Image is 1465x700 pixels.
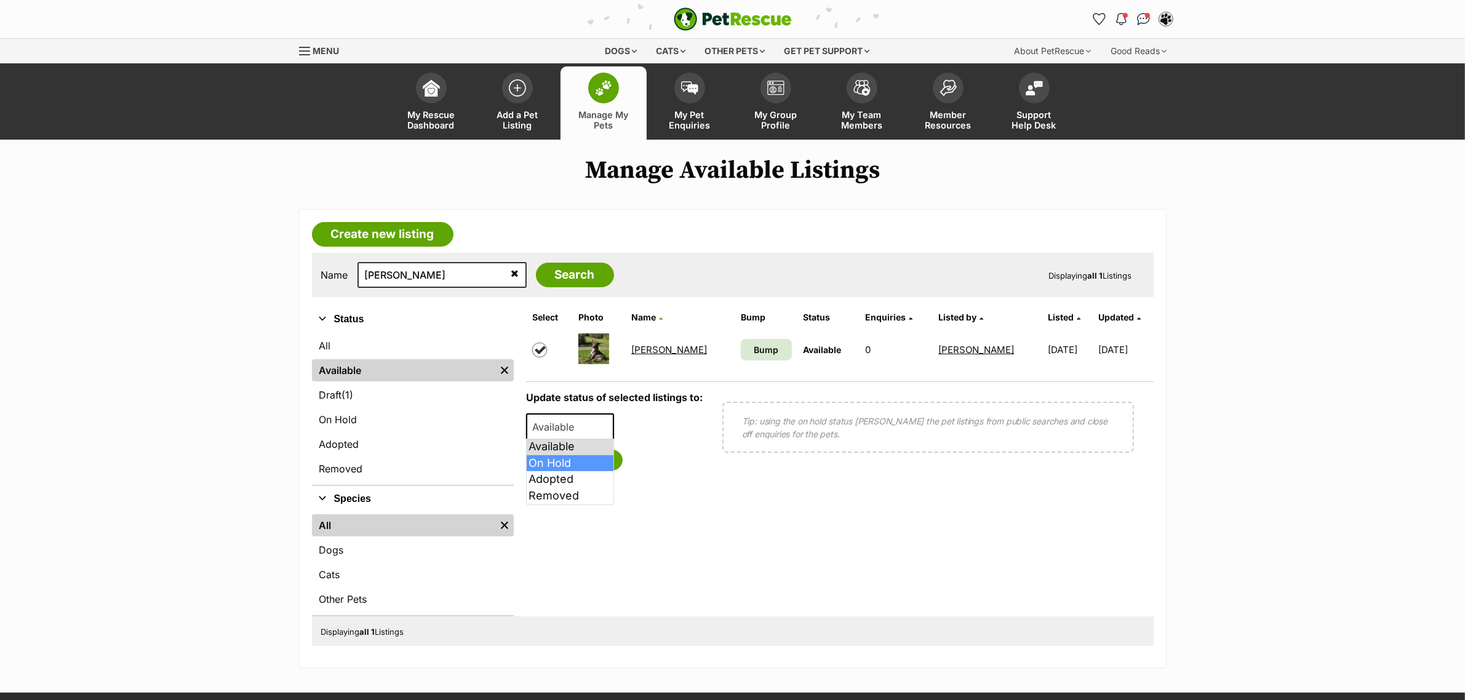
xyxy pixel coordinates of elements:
[940,79,957,96] img: member-resources-icon-8e73f808a243e03378d46382f2149f9095a855e16c252ad45f914b54edf8863c.svg
[299,39,348,61] a: Menu
[388,66,474,140] a: My Rescue Dashboard
[736,308,797,327] th: Bump
[696,39,773,63] div: Other pets
[312,222,453,247] a: Create new listing
[775,39,878,63] div: Get pet support
[312,384,514,406] a: Draft
[798,308,859,327] th: Status
[561,66,647,140] a: Manage My Pets
[939,312,977,322] span: Listed by
[312,335,514,357] a: All
[312,433,514,455] a: Adopted
[905,66,991,140] a: Member Resources
[526,391,703,404] label: Update status of selected listings to:
[527,439,613,455] li: Available
[865,312,906,322] span: translation missing: en.admin.listings.index.attributes.enquiries
[321,627,404,637] span: Displaying Listings
[939,344,1015,356] a: [PERSON_NAME]
[1007,109,1062,130] span: Support Help Desk
[495,514,514,536] a: Remove filter
[1044,328,1097,371] td: [DATE]
[527,418,586,436] span: Available
[1026,81,1043,95] img: help-desk-icon-fdf02630f3aa405de69fd3d07c3f3aa587a6932b1a1747fa1d2bba05be0121f9.svg
[741,339,792,360] a: Bump
[527,308,572,327] th: Select
[404,109,459,130] span: My Rescue Dashboard
[1098,312,1141,322] a: Updated
[312,563,514,586] a: Cats
[674,7,792,31] img: logo-e224e6f780fb5917bec1dbf3a21bbac754714ae5b6737aabdf751b685950b380.svg
[674,7,792,31] a: PetRescue
[834,109,890,130] span: My Team Members
[527,471,613,488] li: Adopted
[733,66,819,140] a: My Group Profile
[865,312,912,322] a: Enquiries
[527,455,613,472] li: On Hold
[527,488,613,504] li: Removed
[853,80,871,96] img: team-members-icon-5396bd8760b3fe7c0b43da4ab00e1e3bb1a5d9ba89233759b79545d2d3fc5d0d.svg
[920,109,976,130] span: Member Resources
[939,312,984,322] a: Listed by
[342,388,354,402] span: (1)
[312,588,514,610] a: Other Pets
[1049,271,1132,280] span: Displaying Listings
[490,109,545,130] span: Add a Pet Listing
[1103,39,1176,63] div: Good Reads
[312,512,514,615] div: Species
[754,343,778,356] span: Bump
[1090,9,1176,29] ul: Account quick links
[1156,9,1176,29] button: My account
[1048,312,1074,322] span: Listed
[573,308,625,327] th: Photo
[991,66,1077,140] a: Support Help Desk
[647,39,694,63] div: Cats
[423,79,440,97] img: dashboard-icon-eb2f2d2d3e046f16d808141f083e7271f6b2e854fb5c12c21221c1fb7104beca.svg
[474,66,561,140] a: Add a Pet Listing
[595,80,612,96] img: manage-my-pets-icon-02211641906a0b7f246fdf0571729dbe1e7629f14944591b6c1af311fb30b64b.svg
[742,415,1114,440] p: Tip: using the on hold status [PERSON_NAME] the pet listings from public searches and close off e...
[312,359,495,381] a: Available
[526,413,615,440] span: Available
[631,344,707,356] a: [PERSON_NAME]
[1116,13,1126,25] img: notifications-46538b983faf8c2785f20acdc204bb7945ddae34d4c08c2a6579f10ce5e182be.svg
[803,344,841,355] span: Available
[631,312,663,322] a: Name
[536,263,614,287] input: Search
[312,458,514,480] a: Removed
[819,66,905,140] a: My Team Members
[312,491,514,507] button: Species
[360,627,375,637] strong: all 1
[681,81,698,95] img: pet-enquiries-icon-7e3ad2cf08bfb03b45e93fb7055b45f3efa6380592205ae92323e6603595dc1f.svg
[1137,13,1150,25] img: chat-41dd97257d64d25036548639549fe6c8038ab92f7586957e7f3b1b290dea8141.svg
[631,312,656,322] span: Name
[647,66,733,140] a: My Pet Enquiries
[321,269,348,280] label: Name
[1048,312,1081,322] a: Listed
[1090,9,1109,29] a: Favourites
[662,109,717,130] span: My Pet Enquiries
[509,79,526,97] img: add-pet-listing-icon-0afa8454b4691262ce3f59096e99ab1cd57d4a30225e0717b998d2c9b9846f56.svg
[576,109,631,130] span: Manage My Pets
[312,408,514,431] a: On Hold
[1160,13,1172,25] img: Lynda Smith profile pic
[860,328,933,371] td: 0
[1112,9,1132,29] button: Notifications
[1098,312,1134,322] span: Updated
[1134,9,1154,29] a: Conversations
[495,359,514,381] a: Remove filter
[312,332,514,485] div: Status
[748,109,804,130] span: My Group Profile
[1006,39,1100,63] div: About PetRescue
[1088,271,1103,280] strong: all 1
[767,81,784,95] img: group-profile-icon-3fa3cf56718a62981997c0bc7e787c4b2cf8bcc04b72c1350f741eb67cf2f40e.svg
[312,539,514,561] a: Dogs
[312,514,495,536] a: All
[313,46,340,56] span: Menu
[312,311,514,327] button: Status
[596,39,645,63] div: Dogs
[1098,328,1152,371] td: [DATE]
